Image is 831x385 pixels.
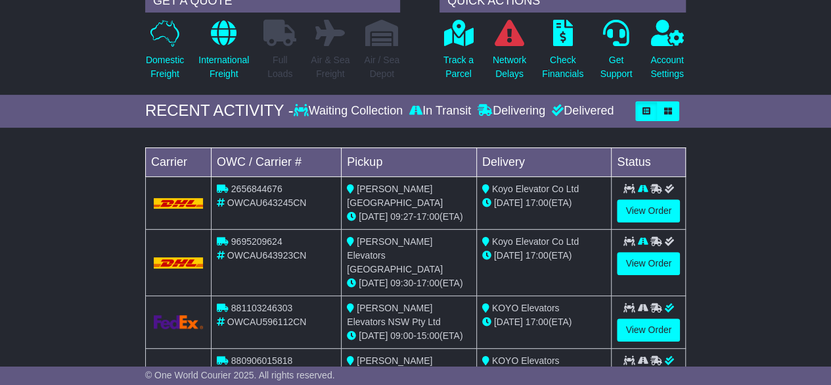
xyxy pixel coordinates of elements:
[492,303,560,313] span: KOYO Elevators
[492,355,560,366] span: KOYO Elevators
[145,19,185,88] a: DomesticFreight
[227,197,307,208] span: OWCAU643245CN
[154,315,203,329] img: GetCarrierServiceLogo
[617,199,680,222] a: View Order
[263,53,296,81] p: Full Loads
[347,236,443,274] span: [PERSON_NAME] Elevators [GEOGRAPHIC_DATA]
[443,53,474,81] p: Track a Parcel
[231,303,292,313] span: 881103246303
[231,355,292,366] span: 880906015818
[416,330,439,341] span: 15:00
[650,19,685,88] a: AccountSettings
[600,53,632,81] p: Get Support
[474,104,549,118] div: Delivering
[154,257,203,268] img: DHL.png
[526,317,549,327] span: 17:00
[347,355,440,380] span: [PERSON_NAME] Elevators NSW Pty Ltd
[347,329,471,343] div: - (ETA)
[146,53,184,81] p: Domestic Freight
[231,184,282,194] span: 2656844676
[145,147,211,176] td: Carrier
[294,104,406,118] div: Waiting Collection
[347,303,440,327] span: [PERSON_NAME] Elevators NSW Pty Ltd
[347,184,443,208] span: [PERSON_NAME] [GEOGRAPHIC_DATA]
[416,278,439,288] span: 17:00
[390,278,413,288] span: 09:30
[145,101,294,120] div: RECENT ACTIVITY -
[347,210,471,224] div: - (ETA)
[541,19,584,88] a: CheckFinancials
[599,19,633,88] a: GetSupport
[443,19,474,88] a: Track aParcel
[227,317,307,327] span: OWCAU596112CN
[492,236,579,247] span: Koyo Elevator Co Ltd
[390,211,413,222] span: 09:27
[549,104,614,118] div: Delivered
[145,370,335,380] span: © One World Courier 2025. All rights reserved.
[492,184,579,194] span: Koyo Elevator Co Ltd
[617,252,680,275] a: View Order
[198,53,249,81] p: International Freight
[476,147,612,176] td: Delivery
[416,211,439,222] span: 17:00
[494,317,523,327] span: [DATE]
[406,104,474,118] div: In Transit
[211,147,341,176] td: OWC / Carrier #
[359,211,388,222] span: [DATE]
[493,53,526,81] p: Network Delays
[154,198,203,209] img: DHL.png
[617,319,680,342] a: View Order
[347,276,471,290] div: - (ETA)
[198,19,250,88] a: InternationalFreight
[311,53,349,81] p: Air & Sea Freight
[492,19,527,88] a: NetworkDelays
[390,330,413,341] span: 09:00
[482,315,606,329] div: (ETA)
[364,53,399,81] p: Air / Sea Depot
[612,147,686,176] td: Status
[227,250,307,261] span: OWCAU643923CN
[650,53,684,81] p: Account Settings
[359,330,388,341] span: [DATE]
[342,147,477,176] td: Pickup
[231,236,282,247] span: 9695209624
[482,249,606,263] div: (ETA)
[494,250,523,261] span: [DATE]
[526,250,549,261] span: 17:00
[526,197,549,208] span: 17:00
[359,278,388,288] span: [DATE]
[482,196,606,210] div: (ETA)
[542,53,583,81] p: Check Financials
[494,197,523,208] span: [DATE]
